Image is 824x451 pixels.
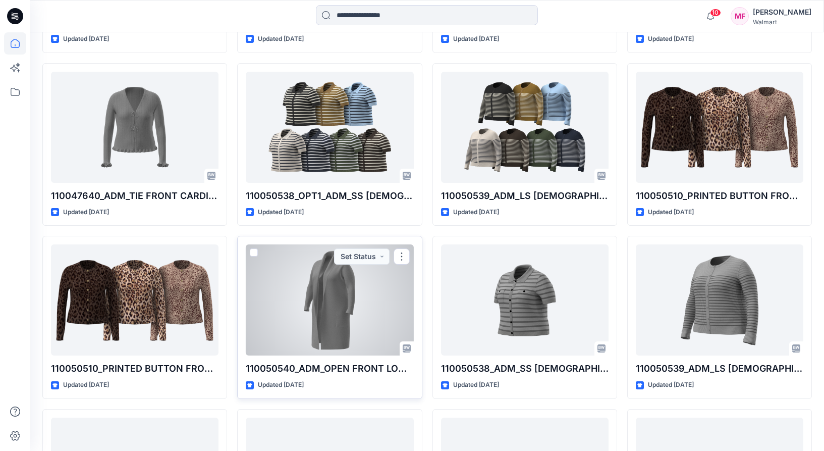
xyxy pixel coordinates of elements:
p: Updated [DATE] [453,207,499,218]
p: Updated [DATE] [648,34,694,44]
p: Updated [DATE] [63,380,109,390]
p: Updated [DATE] [63,207,109,218]
a: 110050538_ADM_SS LADY CARDI [441,244,609,356]
a: 110050510_PRINTED BUTTON FRONT CARDIGAN [636,72,803,183]
p: 110050539_ADM_LS [DEMOGRAPHIC_DATA] CARDI [636,362,803,376]
a: 110050540_ADM_OPEN FRONT LONG CARDIGAN [246,244,413,356]
span: 10 [710,9,721,17]
div: Walmart [753,18,811,26]
a: 110050539_ADM_LS LADY CARDI [636,244,803,356]
a: 110050538_OPT1_ADM_SS LADY CARDI [246,72,413,183]
p: 110050540_ADM_OPEN FRONT LONG CARDIGAN [246,362,413,376]
p: Updated [DATE] [258,380,304,390]
a: 110050510_PRINTED BUTTON FRONT CARDIGAN [51,244,218,356]
p: 110050538_OPT1_ADM_SS [DEMOGRAPHIC_DATA] CARDI [246,189,413,203]
p: Updated [DATE] [648,380,694,390]
p: 110047640_ADM_TIE FRONT CARDIGAN [51,189,218,203]
p: Updated [DATE] [63,34,109,44]
p: Updated [DATE] [258,34,304,44]
p: 110050539_ADM_LS [DEMOGRAPHIC_DATA] CARDI [441,189,609,203]
p: Updated [DATE] [258,207,304,218]
a: 110050539_ADM_LS LADY CARDI [441,72,609,183]
a: 110047640_ADM_TIE FRONT CARDIGAN [51,72,218,183]
p: 110050510_PRINTED BUTTON FRONT CARDIGAN [636,189,803,203]
div: MF [731,7,749,25]
p: 110050510_PRINTED BUTTON FRONT CARDIGAN [51,362,218,376]
p: Updated [DATE] [648,207,694,218]
p: 110050538_ADM_SS [DEMOGRAPHIC_DATA] CARDI [441,362,609,376]
p: Updated [DATE] [453,34,499,44]
p: Updated [DATE] [453,380,499,390]
div: [PERSON_NAME] [753,6,811,18]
